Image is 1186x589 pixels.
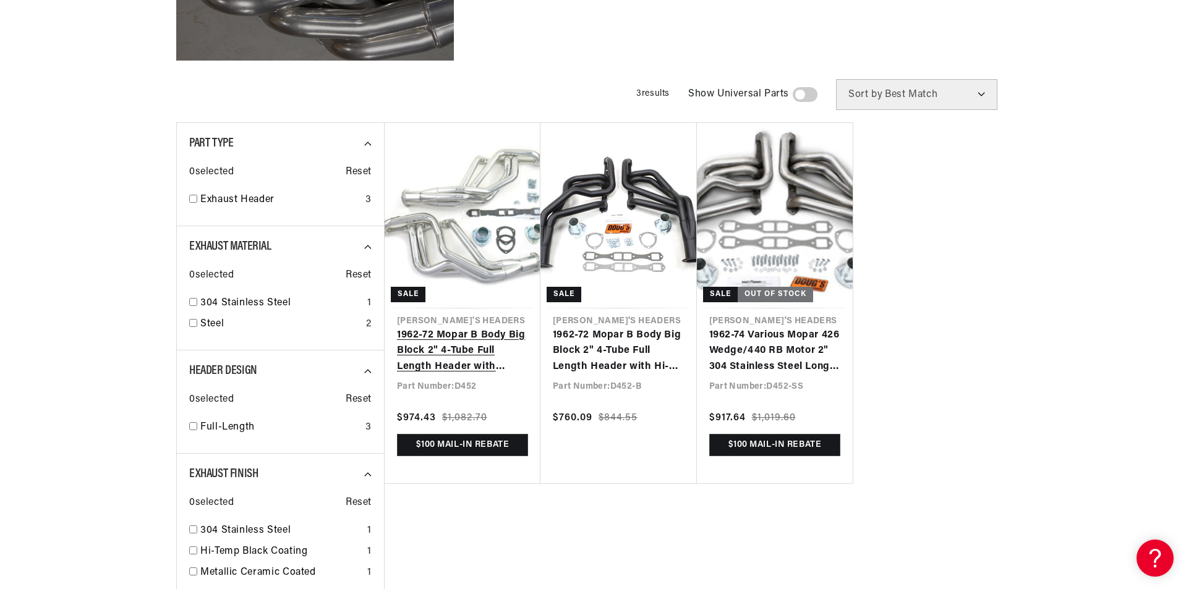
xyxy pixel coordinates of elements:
[367,544,372,560] div: 1
[200,544,362,560] a: Hi-Temp Black Coating
[189,240,271,253] span: Exhaust Material
[366,316,372,333] div: 2
[189,268,234,284] span: 0 selected
[189,164,234,180] span: 0 selected
[367,523,372,539] div: 1
[200,316,361,333] a: Steel
[346,268,372,284] span: Reset
[365,420,372,436] div: 3
[189,137,233,150] span: Part Type
[397,328,528,375] a: 1962-72 Mopar B Body Big Block 2" 4-Tube Full Length Header with Metallic Ceramic Coating
[367,565,372,581] div: 1
[367,295,372,311] div: 1
[189,468,258,480] span: Exhaust Finish
[365,192,372,208] div: 3
[189,392,234,408] span: 0 selected
[200,523,362,539] a: 304 Stainless Steel
[346,392,372,408] span: Reset
[189,495,234,511] span: 0 selected
[189,365,257,377] span: Header Design
[200,420,360,436] a: Full-Length
[200,192,360,208] a: Exhaust Header
[553,328,685,375] a: 1962-72 Mopar B Body Big Block 2" 4-Tube Full Length Header with Hi-Temp Black Coating
[346,495,372,511] span: Reset
[200,565,362,581] a: Metallic Ceramic Coated
[836,79,997,110] select: Sort by
[688,87,789,103] span: Show Universal Parts
[848,90,882,100] span: Sort by
[346,164,372,180] span: Reset
[636,89,670,98] span: 3 results
[709,328,841,375] a: 1962-74 Various Mopar 426 Wedge/440 RB Motor 2" 304 Stainless Steel Long Tube Header with 3 1/2" ...
[200,295,362,311] a: 304 Stainless Steel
